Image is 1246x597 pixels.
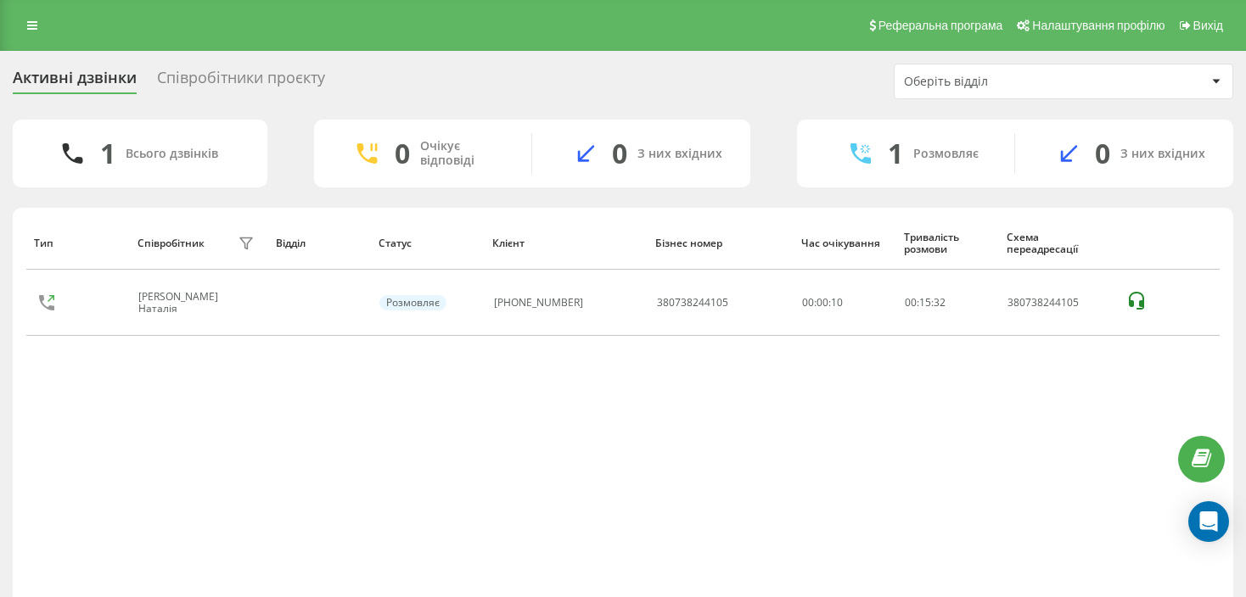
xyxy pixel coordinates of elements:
div: [PHONE_NUMBER] [494,297,583,309]
div: Розмовляє [379,295,446,310]
div: Співробітник [138,237,205,249]
div: З них вхідних [637,147,722,161]
span: 00 [905,295,917,310]
div: 0 [612,137,627,170]
div: 0 [1095,137,1110,170]
div: Всього дзвінків [126,147,218,161]
div: : : [905,297,946,309]
div: Час очікування [801,237,888,249]
span: 15 [919,295,931,310]
div: Співробітники проєкту [157,69,325,95]
div: 1 [100,137,115,170]
div: Оберіть відділ [904,75,1107,89]
div: Тривалість розмови [904,232,991,256]
div: Тип [34,237,121,249]
span: 32 [934,295,946,310]
span: Вихід [1193,19,1223,32]
div: [PERSON_NAME] Наталія [138,291,233,315]
div: З них вхідних [1120,147,1205,161]
div: Схема переадресації [1007,232,1108,256]
div: 1 [888,137,903,170]
div: Клієнт [492,237,639,249]
div: 00:00:10 [802,297,886,309]
div: Відділ [276,237,362,249]
div: 380738244105 [1007,297,1107,309]
span: Налаштування профілю [1032,19,1165,32]
div: Open Intercom Messenger [1188,501,1229,542]
span: Реферальна програма [878,19,1003,32]
div: Статус [379,237,476,249]
div: 0 [395,137,410,170]
div: 380738244105 [657,297,728,309]
div: Бізнес номер [655,237,784,249]
div: Розмовляє [913,147,979,161]
div: Очікує відповіді [420,139,506,168]
div: Активні дзвінки [13,69,137,95]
